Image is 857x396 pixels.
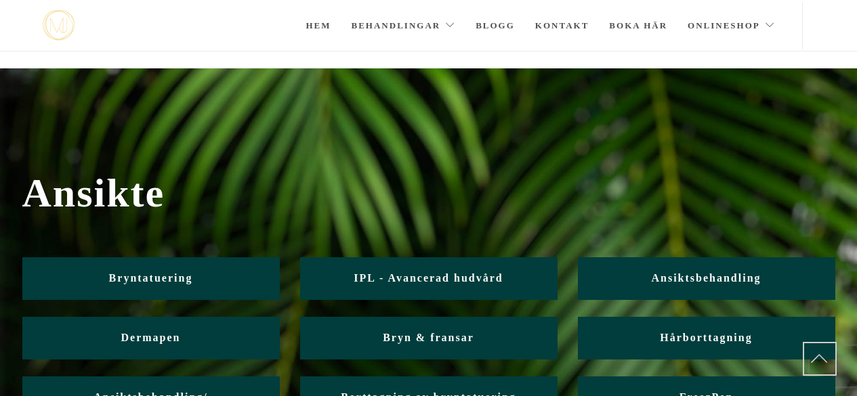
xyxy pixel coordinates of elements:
[22,170,835,217] span: Ansikte
[43,10,75,41] img: mjstudio
[688,2,775,49] a: Onlineshop
[300,257,558,300] a: IPL - Avancerad hudvård
[300,317,558,359] a: Bryn & fransar
[578,257,835,300] a: Ansiktsbehandling
[121,332,181,343] span: Dermapen
[43,10,75,41] a: mjstudio mjstudio mjstudio
[609,2,667,49] a: Boka här
[306,2,331,49] a: Hem
[651,272,761,284] span: Ansiktsbehandling
[22,257,280,300] a: Bryntatuering
[109,272,193,284] span: Bryntatuering
[354,272,503,284] span: IPL - Avancerad hudvård
[383,332,474,343] span: Bryn & fransar
[578,317,835,359] a: Hårborttagning
[660,332,752,343] span: Hårborttagning
[476,2,515,49] a: Blogg
[352,2,456,49] a: Behandlingar
[22,317,280,359] a: Dermapen
[535,2,589,49] a: Kontakt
